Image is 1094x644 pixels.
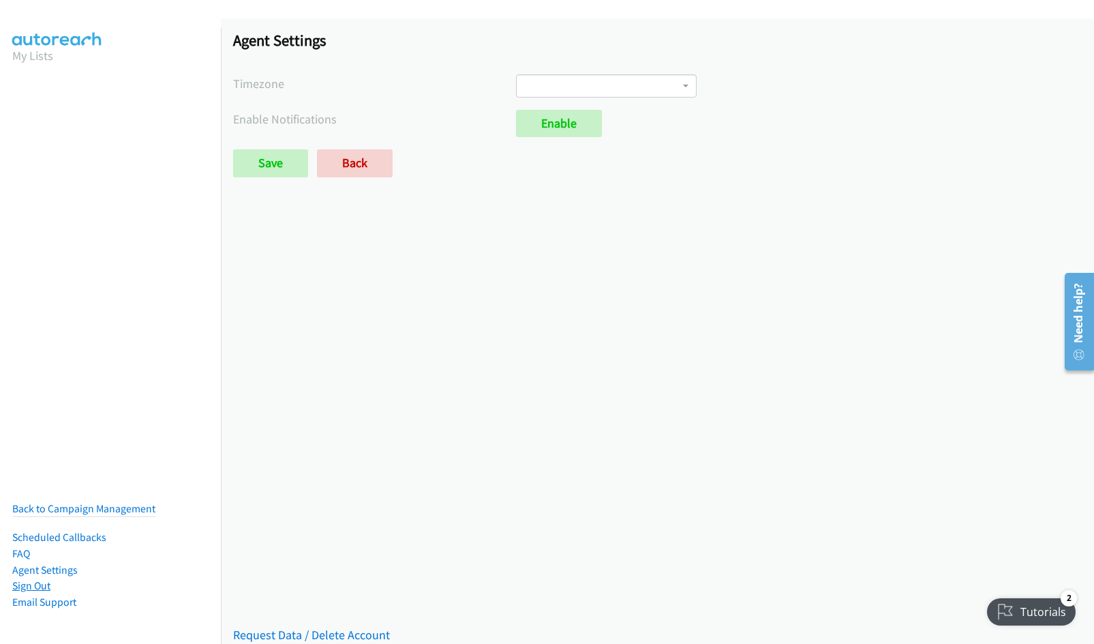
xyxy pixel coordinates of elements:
iframe: Checklist [979,585,1084,634]
a: Enable [516,110,602,137]
a: Request Data / Delete Account [233,627,390,643]
iframe: Resource Center [1054,267,1094,376]
a: Agent Settings [12,563,78,576]
h1: Agent Settings [233,31,1082,50]
a: Scheduled Callbacks [12,531,106,544]
a: My Lists [12,48,53,63]
input: Save [233,149,308,177]
a: Email Support [12,596,76,609]
label: Enable Notifications [233,110,516,128]
a: FAQ [12,547,30,560]
a: Back [317,149,393,177]
a: Sign Out [12,579,50,592]
a: Back to Campaign Management [12,502,155,515]
label: Timezone [233,74,516,93]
